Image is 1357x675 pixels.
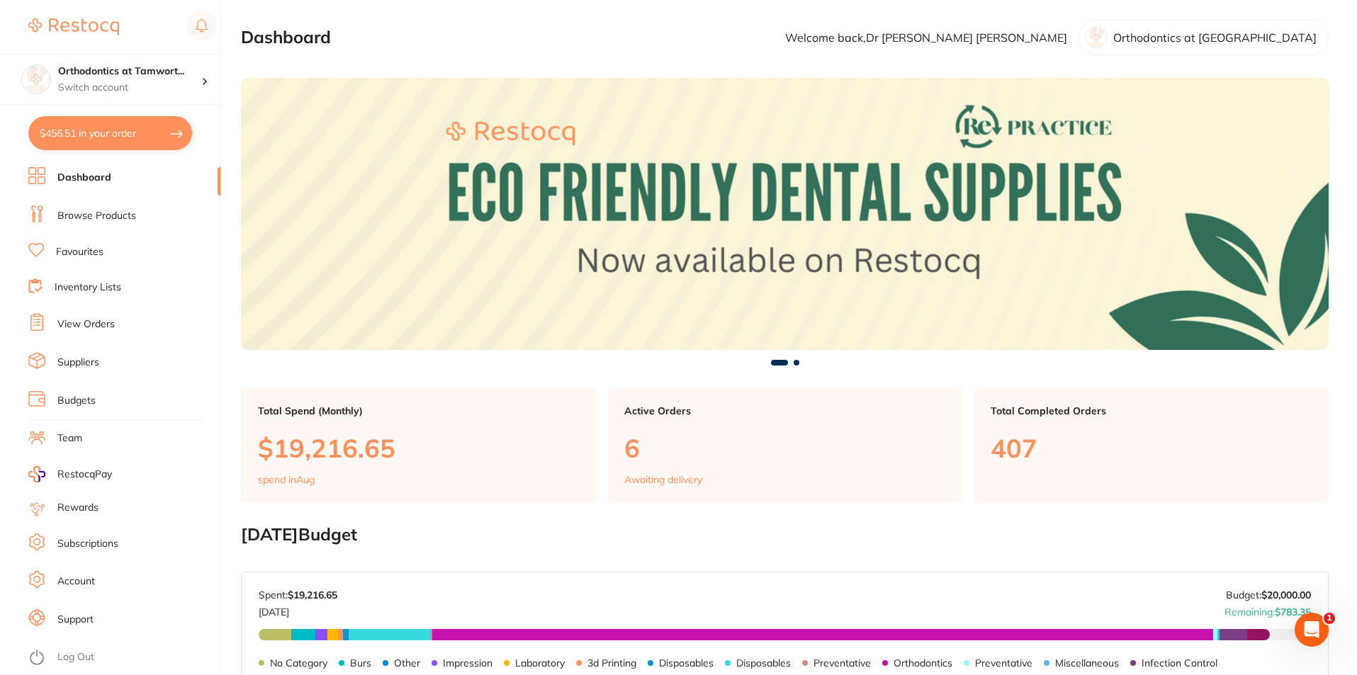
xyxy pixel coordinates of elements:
img: Restocq Logo [28,18,119,35]
img: RestocqPay [28,466,45,482]
a: Subscriptions [57,537,118,551]
a: Restocq Logo [28,11,119,43]
a: Active Orders6Awaiting delivery [607,388,962,503]
a: Account [57,574,95,589]
a: Rewards [57,501,98,515]
p: Preventative [975,657,1032,669]
button: Log Out [28,647,216,669]
p: $19,216.65 [258,433,579,463]
strong: $20,000.00 [1261,589,1311,601]
p: Disposables [736,657,791,669]
p: Orthodontics [894,657,952,669]
p: [DATE] [259,601,337,618]
p: Laboratory [515,657,565,669]
a: Favourites [56,245,103,259]
p: Remaining: [1224,601,1311,618]
img: Orthodontics at Tamworth [22,65,50,93]
img: Dashboard [241,78,1329,350]
strong: $19,216.65 [288,589,337,601]
p: Disposables [659,657,714,669]
p: Budget: [1226,589,1311,601]
p: Spent: [259,589,337,601]
p: spend in Aug [258,474,315,485]
h2: Dashboard [241,28,331,47]
a: Support [57,613,94,627]
button: $456.51 in your order [28,116,192,150]
p: Active Orders [624,405,945,416]
a: Inventory Lists [55,280,121,295]
a: Team [57,431,82,446]
span: RestocqPay [57,467,112,482]
a: Total Completed Orders407 [974,388,1329,503]
p: Welcome back, Dr [PERSON_NAME] [PERSON_NAME] [785,31,1067,44]
a: Log Out [57,650,94,664]
p: Switch account [58,81,201,95]
p: Preventative [813,657,871,669]
p: Total Completed Orders [991,405,1312,416]
a: Total Spend (Monthly)$19,216.65spend inAug [241,388,596,503]
a: Browse Products [57,209,136,223]
p: Miscellaneous [1055,657,1119,669]
iframe: Intercom live chat [1295,613,1329,647]
span: 1 [1324,613,1335,624]
a: RestocqPay [28,466,112,482]
p: 3d Printing [587,657,636,669]
p: Infection Control [1142,657,1217,669]
p: 407 [991,433,1312,463]
p: Burs [350,657,371,669]
a: View Orders [57,317,115,331]
p: 6 [624,433,945,463]
p: Other [394,657,420,669]
a: Budgets [57,394,96,408]
a: Suppliers [57,356,99,370]
strong: $783.35 [1275,606,1311,618]
a: Dashboard [57,171,111,185]
p: Total Spend (Monthly) [258,405,579,416]
p: Orthodontics at [GEOGRAPHIC_DATA] [1113,31,1317,44]
h2: [DATE] Budget [241,525,1329,545]
h4: Orthodontics at Tamworth [58,64,201,79]
p: Impression [443,657,492,669]
p: No Category [270,657,327,669]
p: Awaiting delivery [624,474,702,485]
